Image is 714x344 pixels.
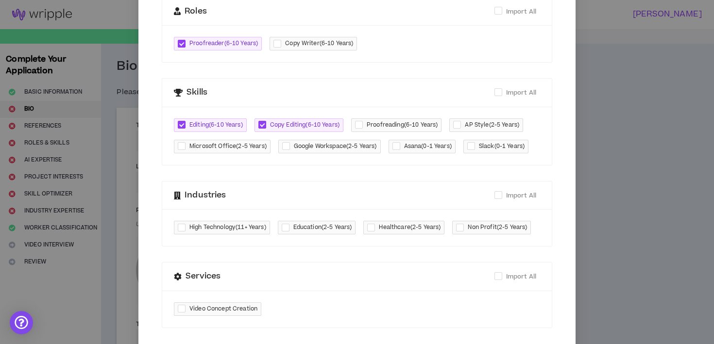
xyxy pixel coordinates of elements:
span: Import All [506,7,536,16]
span: Video Concept Creation [189,304,257,314]
span: Proofreading ( 6-10 Years ) [367,120,438,130]
span: Healthcare ( 2-5 Years ) [379,223,441,232]
span: Microsoft Office ( 2-5 Years ) [189,142,267,151]
span: Industries [185,189,226,202]
span: Skills [187,86,207,99]
div: Open Intercom Messenger [10,311,33,334]
span: Non Profit ( 2-5 Years ) [468,223,527,232]
span: Editing ( 6-10 Years ) [189,120,243,130]
span: Import All [506,191,536,200]
span: Import All [506,272,536,281]
span: Import All [506,88,536,97]
span: Services [186,270,221,283]
span: Copy Writer ( 6-10 Years ) [285,39,353,49]
span: Roles [185,5,207,18]
span: Asana ( 0-1 Years ) [404,142,452,151]
span: Education ( 2-5 Years ) [293,223,352,232]
span: High Technology ( 11+ Years ) [189,223,266,232]
span: Copy Editing ( 6-10 Years ) [270,120,340,130]
span: AP Style ( 2-5 Years ) [465,120,519,130]
span: Proofreader ( 6-10 Years ) [189,39,258,49]
span: Slack ( 0-1 Years ) [479,142,525,151]
span: Google Workspace ( 2-5 Years ) [294,142,377,151]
